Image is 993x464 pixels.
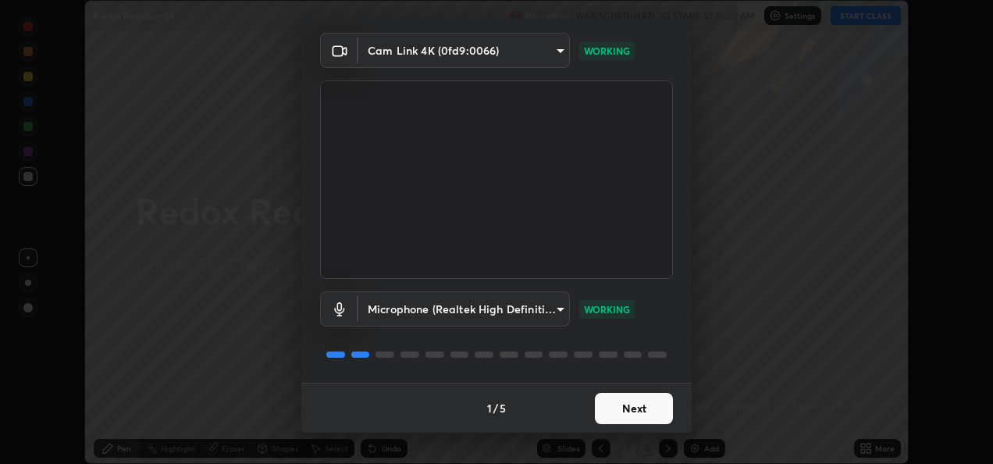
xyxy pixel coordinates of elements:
[595,393,673,424] button: Next
[358,291,570,327] div: Cam Link 4K (0fd9:0066)
[500,400,506,416] h4: 5
[584,302,630,316] p: WORKING
[487,400,492,416] h4: 1
[584,44,630,58] p: WORKING
[358,33,570,68] div: Cam Link 4K (0fd9:0066)
[493,400,498,416] h4: /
